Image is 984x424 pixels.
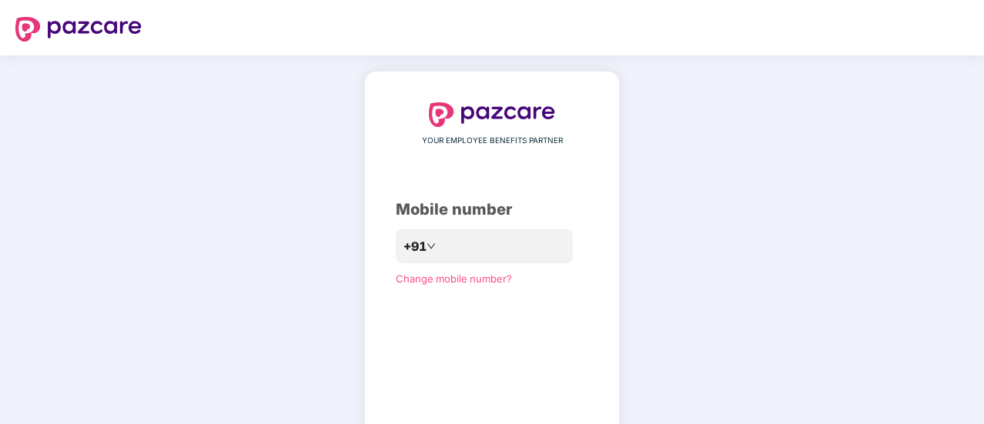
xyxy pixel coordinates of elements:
[396,198,588,222] div: Mobile number
[396,272,512,285] a: Change mobile number?
[422,135,563,147] span: YOUR EMPLOYEE BENEFITS PARTNER
[429,102,555,127] img: logo
[15,17,142,42] img: logo
[403,237,427,256] span: +91
[427,242,436,251] span: down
